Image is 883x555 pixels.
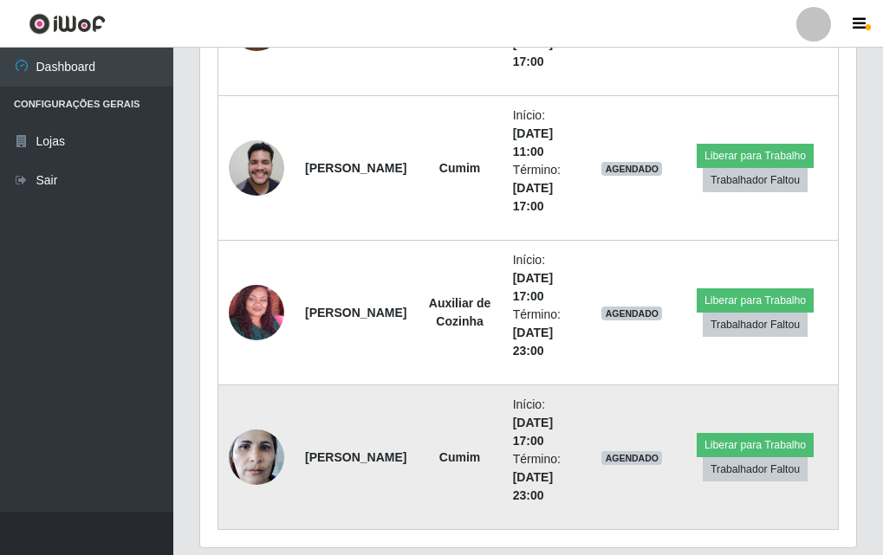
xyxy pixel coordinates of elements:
li: Término: [513,161,581,216]
img: CoreUI Logo [29,13,106,35]
strong: [PERSON_NAME] [305,450,406,464]
strong: Cumim [439,450,480,464]
button: Trabalhador Faltou [703,168,808,192]
time: [DATE] 17:00 [513,181,553,213]
button: Liberar para Trabalho [697,433,814,457]
li: Início: [513,251,581,306]
li: Início: [513,106,581,161]
strong: [PERSON_NAME] [305,161,406,175]
time: [DATE] 11:00 [513,126,553,158]
span: AGENDADO [601,307,662,320]
li: Término: [513,450,581,505]
img: 1694453886302.jpeg [229,420,284,494]
li: Início: [513,396,581,450]
strong: Auxiliar de Cozinha [429,296,491,328]
button: Trabalhador Faltou [703,457,808,481]
button: Liberar para Trabalho [697,288,814,313]
time: [DATE] 23:00 [513,326,553,358]
time: [DATE] 23:00 [513,470,553,502]
button: Trabalhador Faltou [703,313,808,337]
img: 1750720776565.jpeg [229,131,284,204]
button: Liberar para Trabalho [697,144,814,168]
strong: Cumim [439,161,480,175]
time: [DATE] 17:00 [513,416,553,448]
span: AGENDADO [601,162,662,176]
img: 1695958183677.jpeg [229,255,284,370]
time: [DATE] 17:00 [513,271,553,303]
span: AGENDADO [601,451,662,465]
strong: [PERSON_NAME] [305,306,406,319]
li: Término: [513,306,581,360]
